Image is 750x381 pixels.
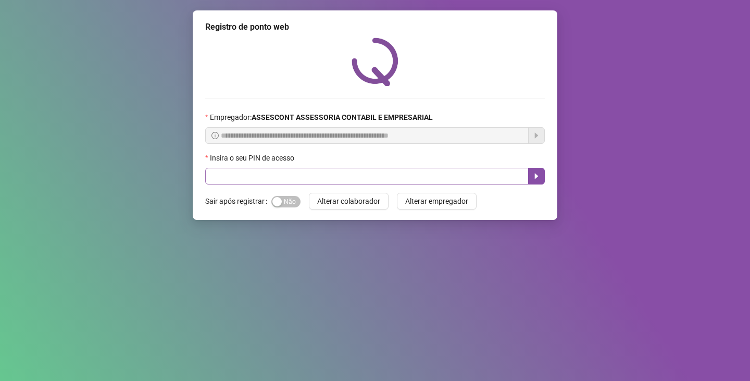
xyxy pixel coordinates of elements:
label: Insira o seu PIN de acesso [205,152,301,164]
span: info-circle [211,132,219,139]
span: Empregador : [210,112,433,123]
button: Alterar colaborador [309,193,389,210]
label: Sair após registrar [205,193,271,210]
strong: ASSESCONT ASSESSORIA CONTABIL E EMPRESARIAL [252,113,433,121]
div: Registro de ponto web [205,21,545,33]
span: caret-right [532,172,541,180]
button: Alterar empregador [397,193,477,210]
span: Alterar colaborador [317,195,380,207]
span: Alterar empregador [405,195,468,207]
img: QRPoint [352,38,398,86]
